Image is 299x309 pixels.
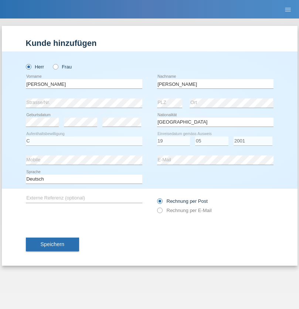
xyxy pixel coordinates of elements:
label: Frau [53,64,72,70]
label: Herr [26,64,44,70]
button: Speichern [26,238,79,252]
input: Herr [26,64,31,69]
span: Speichern [41,241,64,247]
label: Rechnung per E-Mail [157,208,212,213]
h1: Kunde hinzufügen [26,38,273,48]
i: menu [284,6,292,13]
input: Rechnung per Post [157,198,162,208]
input: Rechnung per E-Mail [157,208,162,217]
input: Frau [53,64,58,69]
label: Rechnung per Post [157,198,208,204]
a: menu [281,7,295,11]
